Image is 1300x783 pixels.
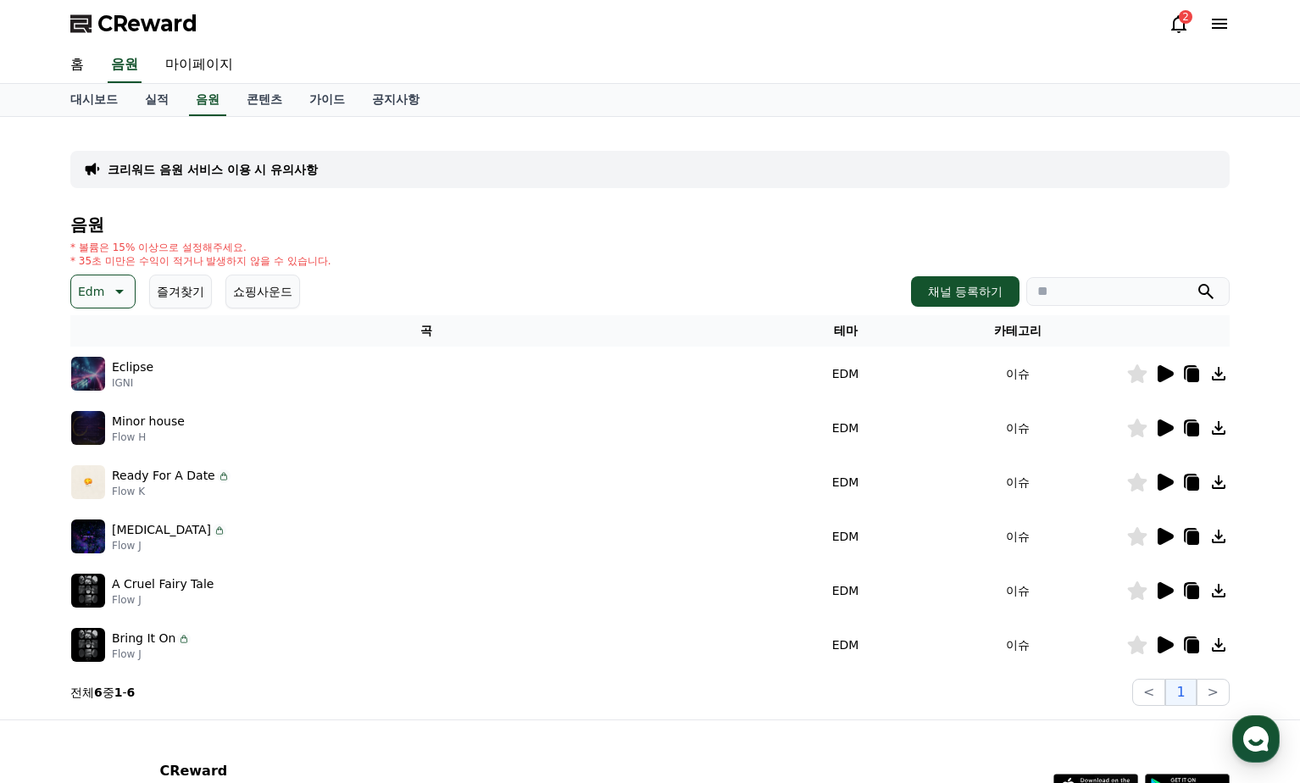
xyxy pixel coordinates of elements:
th: 곡 [70,315,782,347]
td: EDM [782,509,908,564]
p: [MEDICAL_DATA] [112,521,211,539]
span: 대화 [155,564,175,577]
img: music [71,519,105,553]
td: EDM [782,455,908,509]
span: 홈 [53,563,64,576]
span: CReward [97,10,197,37]
p: Bring It On [112,630,175,647]
p: A Cruel Fairy Tale [112,575,214,593]
a: 대시보드 [57,84,131,116]
button: < [1132,679,1165,706]
p: IGNI [112,376,153,390]
td: 이슈 [908,401,1126,455]
p: Edm [78,280,104,303]
td: 이슈 [908,347,1126,401]
strong: 1 [114,686,123,699]
img: music [71,357,105,391]
p: * 볼륨은 15% 이상으로 설정해주세요. [70,241,331,254]
strong: 6 [94,686,103,699]
td: EDM [782,347,908,401]
button: 1 [1165,679,1196,706]
td: 이슈 [908,455,1126,509]
div: 2 [1179,10,1192,24]
a: 마이페이지 [152,47,247,83]
strong: 6 [127,686,136,699]
button: > [1197,679,1230,706]
p: Eclipse [112,358,153,376]
p: Minor house [112,413,185,430]
a: CReward [70,10,197,37]
a: 실적 [131,84,182,116]
p: CReward [159,761,366,781]
th: 테마 [782,315,908,347]
p: * 35초 미만은 수익이 적거나 발생하지 않을 수 있습니다. [70,254,331,268]
img: music [71,465,105,499]
p: Flow J [112,593,214,607]
a: 음원 [108,47,142,83]
p: 전체 중 - [70,684,135,701]
span: 설정 [262,563,282,576]
button: 채널 등록하기 [911,276,1019,307]
a: 콘텐츠 [233,84,296,116]
a: 공지사항 [358,84,433,116]
p: Ready For A Date [112,467,215,485]
a: 설정 [219,537,325,580]
a: 크리워드 음원 서비스 이용 시 유의사항 [108,161,318,178]
td: 이슈 [908,509,1126,564]
td: EDM [782,618,908,672]
p: Flow J [112,539,226,553]
p: Flow K [112,485,231,498]
a: 홈 [5,537,112,580]
button: Edm [70,275,136,308]
img: music [71,574,105,608]
button: 즐겨찾기 [149,275,212,308]
a: 홈 [57,47,97,83]
img: music [71,411,105,445]
td: 이슈 [908,618,1126,672]
td: EDM [782,564,908,618]
h4: 음원 [70,215,1230,234]
td: EDM [782,401,908,455]
th: 카테고리 [908,315,1126,347]
p: Flow H [112,430,185,444]
a: 가이드 [296,84,358,116]
td: 이슈 [908,564,1126,618]
a: 음원 [189,84,226,116]
p: Flow J [112,647,191,661]
img: music [71,628,105,662]
button: 쇼핑사운드 [225,275,300,308]
a: 2 [1169,14,1189,34]
a: 대화 [112,537,219,580]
